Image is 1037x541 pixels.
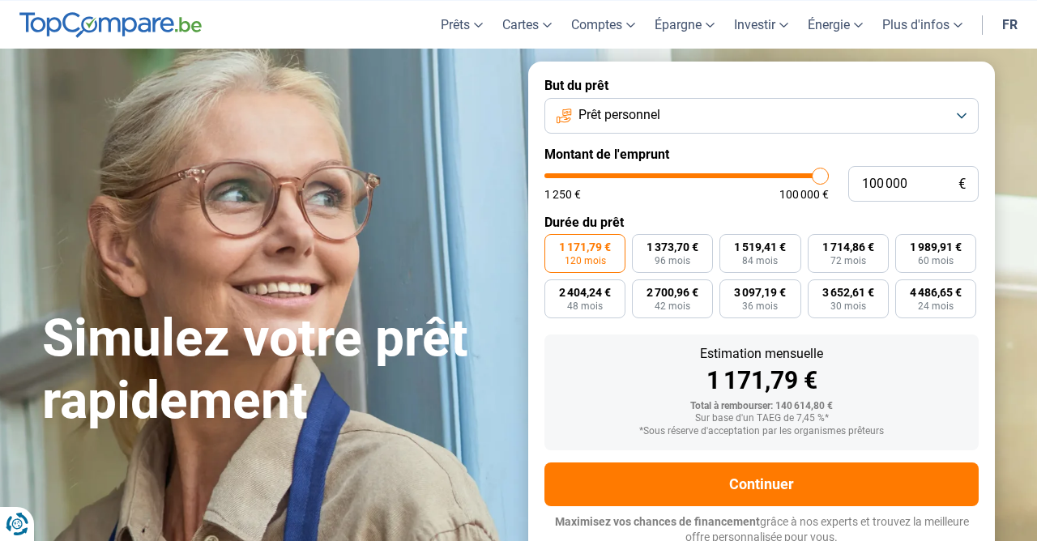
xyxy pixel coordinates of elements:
span: Prêt personnel [578,106,660,124]
label: Montant de l'emprunt [544,147,979,162]
a: Prêts [431,1,493,49]
span: 2 404,24 € [559,287,611,298]
div: Estimation mensuelle [557,347,966,360]
label: Durée du prêt [544,215,979,230]
span: 30 mois [830,301,866,311]
span: 2 700,96 € [647,287,698,298]
button: Continuer [544,462,979,506]
span: 120 mois [565,256,606,266]
a: Comptes [561,1,645,49]
span: 42 mois [655,301,690,311]
span: 96 mois [655,256,690,266]
span: 72 mois [830,256,866,266]
span: 60 mois [918,256,954,266]
span: 3 097,19 € [734,287,786,298]
div: Total à rembourser: 140 614,80 € [557,401,966,412]
span: 100 000 € [779,189,829,200]
img: TopCompare [19,12,202,38]
span: 1 250 € [544,189,581,200]
span: 48 mois [567,301,603,311]
label: But du prêt [544,78,979,93]
a: Cartes [493,1,561,49]
span: 24 mois [918,301,954,311]
button: Prêt personnel [544,98,979,134]
span: 84 mois [742,256,778,266]
a: Plus d'infos [873,1,972,49]
a: fr [992,1,1027,49]
span: 1 714,86 € [822,241,874,253]
span: Maximisez vos chances de financement [555,515,760,528]
span: 1 519,41 € [734,241,786,253]
span: 1 373,70 € [647,241,698,253]
a: Énergie [798,1,873,49]
span: 1 171,79 € [559,241,611,253]
span: 1 989,91 € [910,241,962,253]
div: *Sous réserve d'acceptation par les organismes prêteurs [557,426,966,437]
span: 3 652,61 € [822,287,874,298]
span: 4 486,65 € [910,287,962,298]
a: Épargne [645,1,724,49]
span: € [958,177,966,191]
h1: Simulez votre prêt rapidement [42,308,509,432]
span: 36 mois [742,301,778,311]
div: 1 171,79 € [557,368,966,393]
div: Sur base d'un TAEG de 7,45 %* [557,413,966,424]
a: Investir [724,1,798,49]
